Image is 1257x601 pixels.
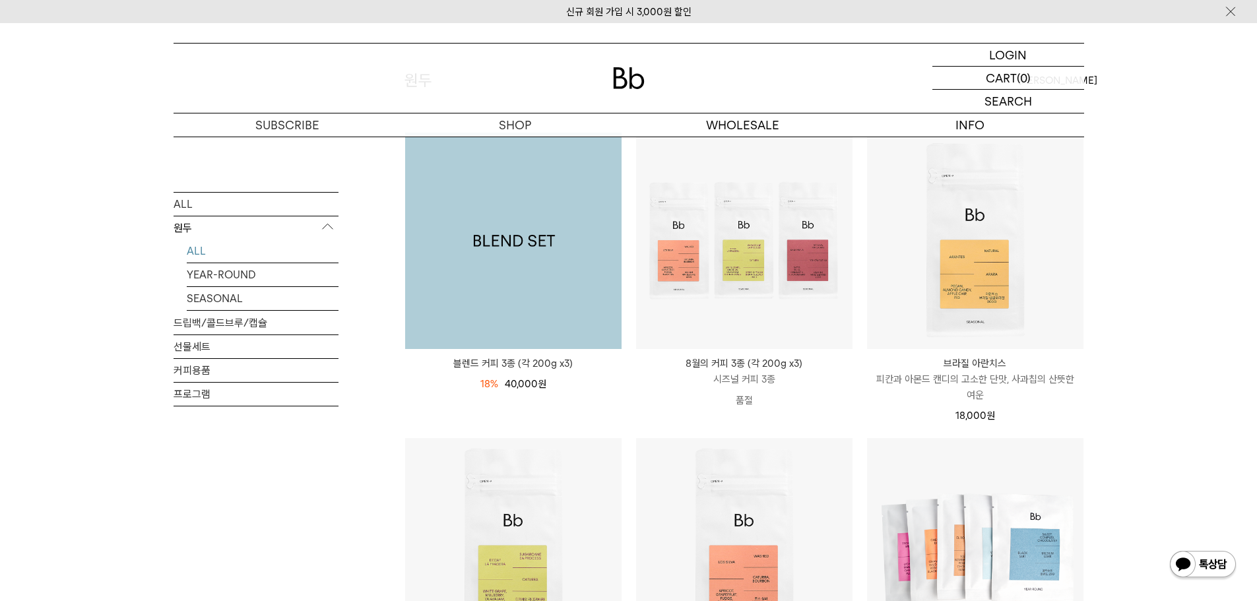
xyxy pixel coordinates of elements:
p: CART [986,67,1017,89]
p: 품절 [636,387,853,414]
a: ALL [174,192,338,215]
p: INFO [856,113,1084,137]
p: 브라질 아란치스 [867,356,1083,371]
a: 드립백/콜드브루/캡슐 [174,311,338,334]
span: 원 [538,378,546,390]
img: 브라질 아란치스 [867,133,1083,349]
a: 8월의 커피 3종 (각 200g x3) 시즈널 커피 3종 [636,356,853,387]
img: 1000001179_add2_053.png [405,133,622,349]
img: 로고 [613,67,645,89]
a: SUBSCRIBE [174,113,401,137]
div: 18% [480,376,498,392]
img: 8월의 커피 3종 (각 200g x3) [636,133,853,349]
img: 카카오톡 채널 1:1 채팅 버튼 [1169,550,1237,581]
p: 원두 [174,216,338,239]
p: SEARCH [984,90,1032,113]
a: 블렌드 커피 3종 (각 200g x3) [405,356,622,371]
a: YEAR-ROUND [187,263,338,286]
a: 선물세트 [174,334,338,358]
p: 시즈널 커피 3종 [636,371,853,387]
p: LOGIN [989,44,1027,66]
a: 블렌드 커피 3종 (각 200g x3) [405,133,622,349]
a: 프로그램 [174,382,338,405]
a: ALL [187,239,338,262]
p: (0) [1017,67,1031,89]
a: LOGIN [932,44,1084,67]
p: 8월의 커피 3종 (각 200g x3) [636,356,853,371]
span: 18,000 [955,410,995,422]
a: 커피용품 [174,358,338,381]
a: SEASONAL [187,286,338,309]
p: 피칸과 아몬드 캔디의 고소한 단맛, 사과칩의 산뜻한 여운 [867,371,1083,403]
span: 40,000 [505,378,546,390]
p: WHOLESALE [629,113,856,137]
span: 원 [986,410,995,422]
a: 신규 회원 가입 시 3,000원 할인 [566,6,692,18]
a: SHOP [401,113,629,137]
a: CART (0) [932,67,1084,90]
a: 브라질 아란치스 피칸과 아몬드 캔디의 고소한 단맛, 사과칩의 산뜻한 여운 [867,356,1083,403]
